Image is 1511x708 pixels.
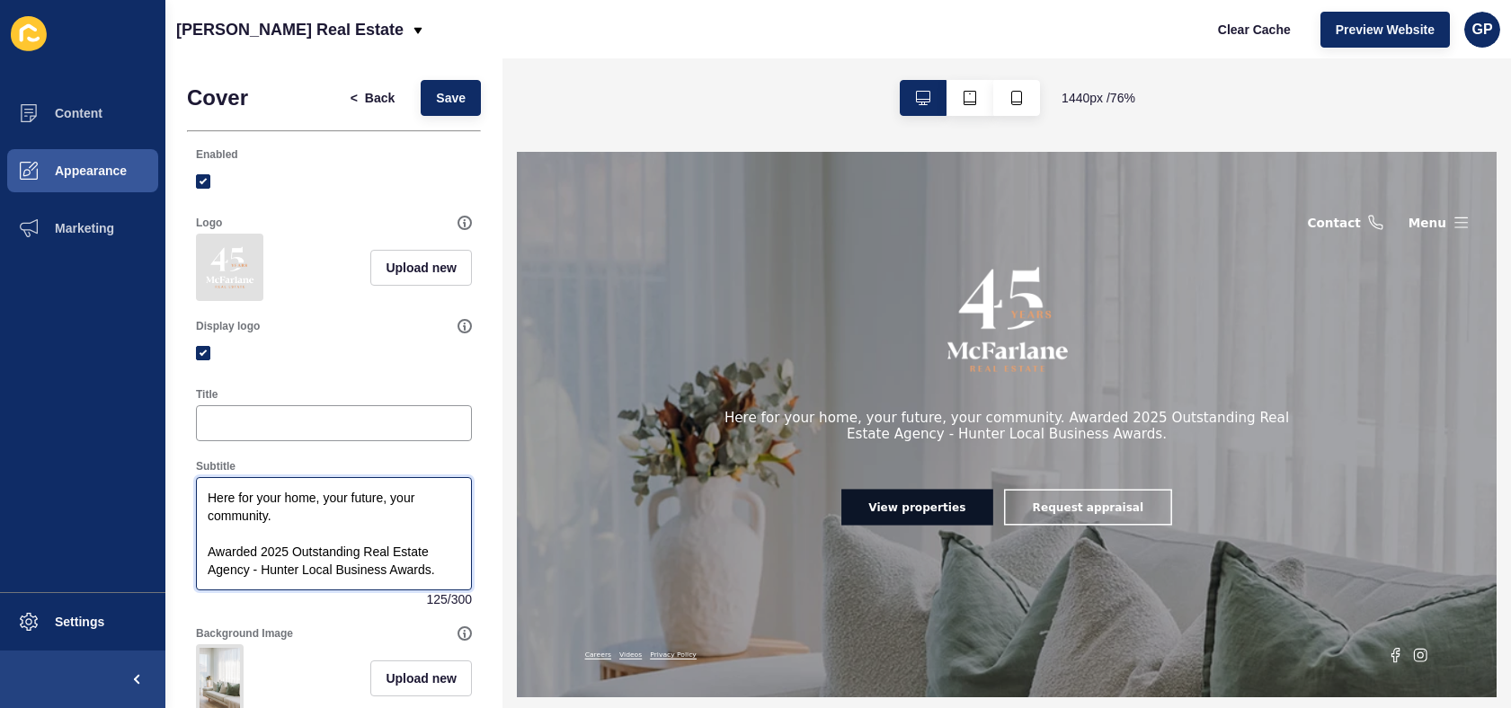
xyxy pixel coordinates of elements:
a: Request appraisal [644,446,866,493]
button: Upload new [370,250,472,286]
span: Save [436,89,466,107]
span: < [351,89,358,107]
label: Subtitle [196,459,236,473]
button: Preview Website [1320,12,1450,48]
label: Title [196,387,218,402]
span: GP [1471,21,1492,39]
button: Save [421,80,481,116]
span: Clear Cache [1218,21,1291,39]
img: 7321e441740f50ecace8722e9dbf39e0.png [200,237,260,297]
img: f8efc2f1f2eb745c3d70356fcc20a2e1.jpg [200,648,240,708]
span: / [448,590,451,608]
label: Background Image [196,626,293,641]
div: Menu [1178,83,1228,105]
span: 1440 px / 76 % [1062,89,1135,107]
button: Clear Cache [1203,12,1306,48]
p: [PERSON_NAME] Real Estate [176,7,404,52]
span: 125 [426,590,447,608]
a: Careers [90,659,125,669]
h1: Cover [187,85,248,111]
img: logo [547,120,748,322]
a: View properties [429,446,629,493]
span: 300 [451,590,472,608]
span: Upload new [386,259,457,277]
span: Back [365,89,395,107]
span: Preview Website [1336,21,1435,39]
label: Logo [196,216,222,230]
span: Upload new [386,669,457,687]
h2: Here for your home, your future, your community. Awarded 2025 Outstanding Real Estate Agency - Hu... [271,340,1022,383]
textarea: Here for your home, your future, your community. Awarded 2025 Outstanding Real Estate Agency - Hu... [199,480,469,588]
button: Upload new [370,660,472,696]
a: Privacy Policy [176,659,237,669]
label: Enabled [196,147,238,162]
button: Menu [1178,83,1258,105]
label: Display logo [196,319,260,333]
button: <Back [335,80,411,116]
div: Contact [1044,83,1115,105]
a: Videos [136,659,165,669]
